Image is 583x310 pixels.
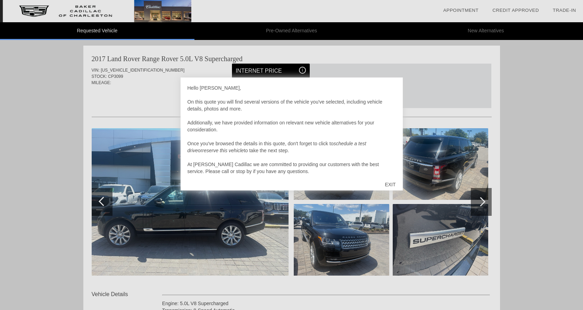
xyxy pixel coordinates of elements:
[443,8,478,13] a: Appointment
[492,8,539,13] a: Credit Approved
[378,174,402,195] div: EXIT
[553,8,576,13] a: Trade-In
[202,148,244,153] em: reserve this vehicle
[188,84,396,175] div: Hello [PERSON_NAME], On this quote you will find several versions of the vehicle you've selected,...
[188,141,366,153] em: schedule a test drive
